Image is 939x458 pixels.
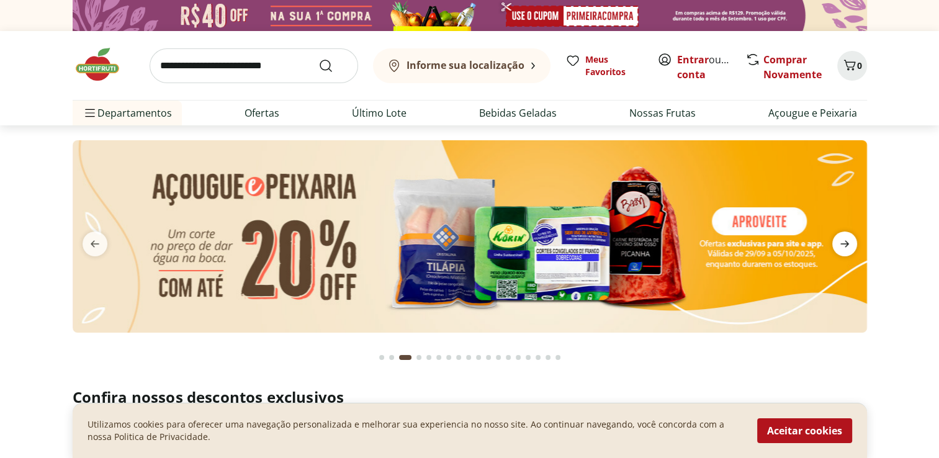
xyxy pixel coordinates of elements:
[483,343,493,372] button: Go to page 11 from fs-carousel
[245,106,279,120] a: Ofertas
[387,343,397,372] button: Go to page 2 from fs-carousel
[454,343,464,372] button: Go to page 8 from fs-carousel
[677,53,709,66] a: Entrar
[73,387,867,407] h2: Confira nossos descontos exclusivos
[837,51,867,81] button: Carrinho
[83,98,97,128] button: Menu
[553,343,563,372] button: Go to page 18 from fs-carousel
[493,343,503,372] button: Go to page 12 from fs-carousel
[585,53,642,78] span: Meus Favoritos
[857,60,862,71] span: 0
[768,106,857,120] a: Açougue e Peixaria
[763,53,822,81] a: Comprar Novamente
[377,343,387,372] button: Go to page 1 from fs-carousel
[414,343,424,372] button: Go to page 4 from fs-carousel
[424,343,434,372] button: Go to page 5 from fs-carousel
[73,46,135,83] img: Hortifruti
[73,140,867,333] img: açougue
[822,231,867,256] button: next
[397,343,414,372] button: Current page from fs-carousel
[352,106,407,120] a: Último Lote
[757,418,852,443] button: Aceitar cookies
[464,343,474,372] button: Go to page 9 from fs-carousel
[318,58,348,73] button: Submit Search
[629,106,696,120] a: Nossas Frutas
[565,53,642,78] a: Meus Favoritos
[677,53,745,81] a: Criar conta
[513,343,523,372] button: Go to page 14 from fs-carousel
[73,231,117,256] button: previous
[444,343,454,372] button: Go to page 7 from fs-carousel
[88,418,742,443] p: Utilizamos cookies para oferecer uma navegação personalizada e melhorar sua experiencia no nosso ...
[407,58,524,72] b: Informe sua localização
[373,48,550,83] button: Informe sua localização
[533,343,543,372] button: Go to page 16 from fs-carousel
[479,106,557,120] a: Bebidas Geladas
[150,48,358,83] input: search
[434,343,444,372] button: Go to page 6 from fs-carousel
[523,343,533,372] button: Go to page 15 from fs-carousel
[83,98,172,128] span: Departamentos
[677,52,732,82] span: ou
[543,343,553,372] button: Go to page 17 from fs-carousel
[474,343,483,372] button: Go to page 10 from fs-carousel
[503,343,513,372] button: Go to page 13 from fs-carousel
